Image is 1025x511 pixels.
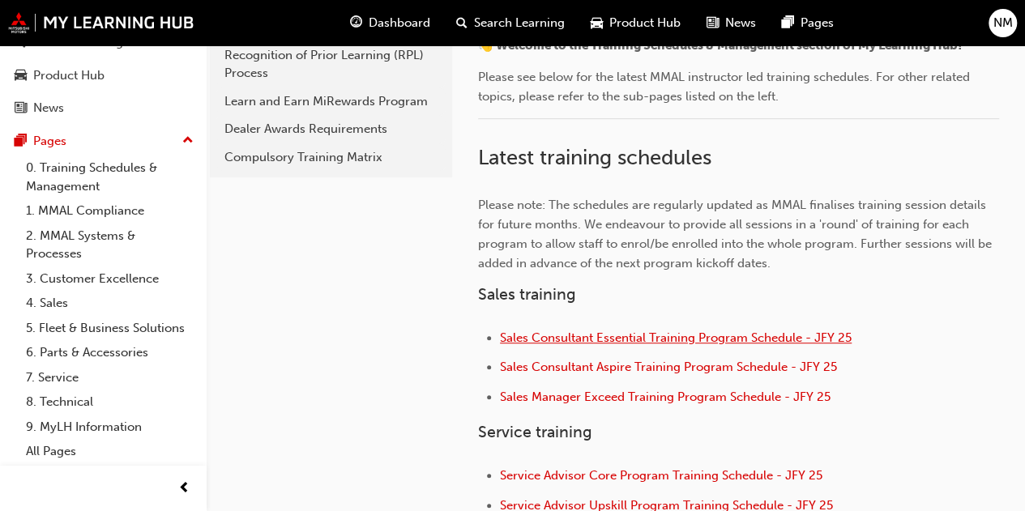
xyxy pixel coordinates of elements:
[19,365,200,390] a: 7. Service
[500,360,837,374] a: Sales Consultant Aspire Training Program Schedule - JFY 25
[19,155,200,198] a: 0. Training Schedules & Management
[19,390,200,415] a: 8. Technical
[216,87,446,116] a: Learn and Earn MiRewards Program
[478,70,973,104] span: Please see below for the latest MMAL instructor led training schedules. For other related topics,...
[19,266,200,292] a: 3. Customer Excellence
[801,14,834,32] span: Pages
[478,285,576,304] span: Sales training
[369,14,430,32] span: Dashboard
[15,69,27,83] span: car-icon
[500,390,831,404] a: Sales Manager Exceed Training Program Schedule - JFY 25
[216,115,446,143] a: Dealer Awards Requirements
[33,132,66,151] div: Pages
[6,126,200,156] button: Pages
[478,423,592,441] span: Service training
[993,14,1013,32] span: NM
[178,479,190,499] span: prev-icon
[769,6,847,40] a: pages-iconPages
[478,198,995,270] span: Please note: The schedules are regularly updated as MMAL finalises training session details for f...
[443,6,578,40] a: search-iconSearch Learning
[337,6,443,40] a: guage-iconDashboard
[19,415,200,440] a: 9. MyLH Information
[478,145,711,170] span: Latest training schedules
[694,6,769,40] a: news-iconNews
[216,41,446,87] a: Recognition of Prior Learning (RPL) Process
[725,14,756,32] span: News
[19,316,200,341] a: 5. Fleet & Business Solutions
[456,13,468,33] span: search-icon
[19,224,200,266] a: 2. MMAL Systems & Processes
[500,330,852,345] a: Sales Consultant Essential Training Program Schedule - JFY 25
[989,9,1017,37] button: NM
[707,13,719,33] span: news-icon
[19,340,200,365] a: 6. Parts & Accessories
[216,143,446,172] a: Compulsory Training Matrix
[500,468,822,483] a: Service Advisor Core Program Training Schedule - JFY 25
[6,61,200,91] a: Product Hub
[474,14,565,32] span: Search Learning
[224,92,438,111] div: Learn and Earn MiRewards Program
[33,66,105,85] div: Product Hub
[609,14,681,32] span: Product Hub
[8,12,194,33] img: mmal
[6,93,200,123] a: News
[782,13,794,33] span: pages-icon
[578,6,694,40] a: car-iconProduct Hub
[350,13,362,33] span: guage-icon
[19,291,200,316] a: 4. Sales
[478,38,962,53] span: 👋 Welcome to the Training Schedules & Management section of My Learning Hub!
[33,99,64,117] div: News
[224,148,438,167] div: Compulsory Training Matrix
[15,134,27,149] span: pages-icon
[15,101,27,116] span: news-icon
[182,130,194,151] span: up-icon
[224,120,438,138] div: Dealer Awards Requirements
[224,46,438,83] div: Recognition of Prior Learning (RPL) Process
[19,439,200,464] a: All Pages
[19,198,200,224] a: 1. MMAL Compliance
[591,13,603,33] span: car-icon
